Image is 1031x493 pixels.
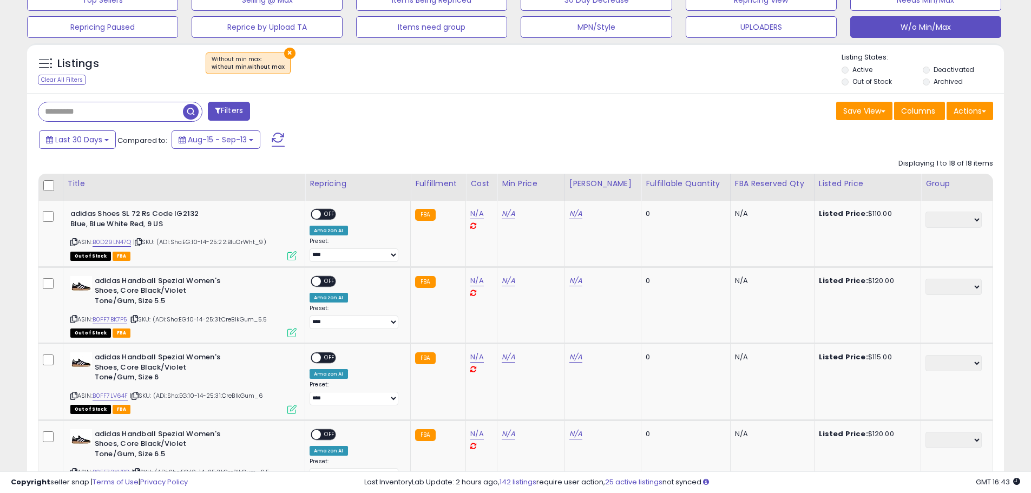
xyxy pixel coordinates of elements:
div: N/A [735,276,806,286]
div: $110.00 [819,209,912,219]
div: Preset: [310,458,402,482]
div: N/A [735,209,806,219]
div: N/A [735,429,806,439]
span: Last 30 Days [55,134,102,145]
div: Amazon AI [310,293,347,303]
div: ASIN: [70,209,297,259]
img: 31k1orWzdXL._SL40_.jpg [70,276,92,291]
h5: Listings [57,56,99,71]
div: Fulfillment [415,178,461,189]
div: 0 [646,352,722,362]
span: FBA [113,328,131,338]
a: N/A [470,275,483,286]
span: All listings that are currently out of stock and unavailable for purchase on Amazon [70,252,111,261]
div: N/A [735,352,806,362]
div: Group [925,178,988,189]
th: CSV column name: cust_attr_3_Group [921,174,993,201]
div: $120.00 [819,429,912,439]
b: Listed Price: [819,352,868,362]
a: N/A [502,275,515,286]
button: Items need group [356,16,507,38]
a: 142 listings [500,477,536,487]
button: Repricing Paused [27,16,178,38]
button: Columns [894,102,945,120]
div: 0 [646,209,722,219]
a: Terms of Use [93,477,139,487]
div: Preset: [310,381,402,405]
div: Listed Price [819,178,916,189]
a: N/A [569,208,582,219]
span: All listings that are currently out of stock and unavailable for purchase on Amazon [70,328,111,338]
a: N/A [502,208,515,219]
img: 31k1orWzdXL._SL40_.jpg [70,429,92,444]
span: Aug-15 - Sep-13 [188,134,247,145]
small: FBA [415,352,435,364]
a: N/A [470,208,483,219]
div: Clear All Filters [38,75,86,85]
b: adidas Shoes SL 72 Rs Code IG2132 Blue, Blue White Red, 9 US [70,209,202,232]
span: Columns [901,106,935,116]
div: Repricing [310,178,406,189]
span: OFF [321,210,338,219]
a: B0FF7BK7P5 [93,315,128,324]
small: FBA [415,276,435,288]
span: All listings that are currently out of stock and unavailable for purchase on Amazon [70,405,111,414]
button: UPLOADERS [686,16,837,38]
a: B0FF7LV64F [93,391,128,400]
a: N/A [569,429,582,439]
span: Without min max : [212,55,285,71]
div: Amazon AI [310,226,347,235]
a: N/A [502,429,515,439]
small: FBA [415,209,435,221]
b: Listed Price: [819,429,868,439]
a: N/A [569,275,582,286]
a: Privacy Policy [140,477,188,487]
button: W/o Min/Max [850,16,1001,38]
button: Save View [836,102,892,120]
img: 31k1orWzdXL._SL40_.jpg [70,352,92,367]
button: Last 30 Days [39,130,116,149]
a: N/A [470,429,483,439]
p: Listing States: [842,52,1004,63]
b: Listed Price: [819,275,868,286]
div: 0 [646,276,722,286]
span: FBA [113,405,131,414]
div: Amazon AI [310,446,347,456]
label: Archived [934,77,963,86]
label: Deactivated [934,65,974,74]
a: N/A [470,352,483,363]
a: N/A [569,352,582,363]
span: | SKU: (ADi:Sho:EG:10-14-25:31:CreBlkGum_5.5 [129,315,267,324]
span: FBA [113,252,131,261]
div: Cost [470,178,492,189]
label: Out of Stock [852,77,892,86]
button: Aug-15 - Sep-13 [172,130,260,149]
div: Last InventoryLab Update: 2 hours ago, require user action, not synced. [364,477,1020,488]
button: MPN/Style [521,16,672,38]
div: Title [68,178,300,189]
span: OFF [321,277,338,286]
button: × [284,48,295,59]
span: | SKU: (ADI:Sho:EG:10-14-25:22:BluCrWht_9) [133,238,266,246]
div: seller snap | | [11,477,188,488]
div: Min Price [502,178,560,189]
div: Fulfillable Quantity [646,178,726,189]
span: | SKU: (ADi:Sho:EG:10-14-25:31:CreBlkGum_6 [130,391,263,400]
button: Filters [208,102,250,121]
span: OFF [321,353,338,363]
strong: Copyright [11,477,50,487]
div: 0 [646,429,722,439]
b: adidas Handball Spezial Women's Shoes, Core Black/Violet Tone/Gum, Size 6 [95,352,226,385]
div: Preset: [310,238,402,262]
div: FBA Reserved Qty [735,178,810,189]
div: ASIN: [70,276,297,336]
div: without min,without max [212,63,285,71]
span: 2025-10-14 16:43 GMT [976,477,1020,487]
b: Listed Price: [819,208,868,219]
div: Displaying 1 to 18 of 18 items [898,159,993,169]
b: adidas Handball Spezial Women's Shoes, Core Black/Violet Tone/Gum, Size 5.5 [95,276,226,309]
div: Amazon AI [310,369,347,379]
span: OFF [321,430,338,439]
label: Active [852,65,872,74]
button: Actions [947,102,993,120]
